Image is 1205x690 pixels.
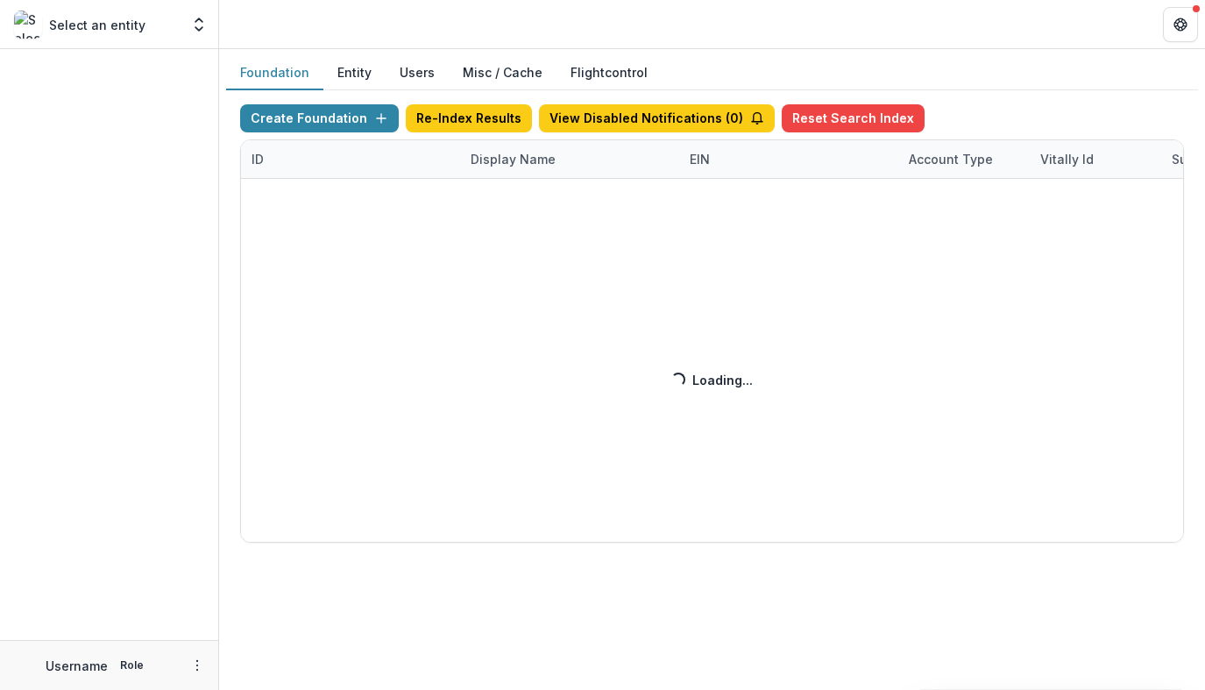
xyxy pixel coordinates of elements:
[386,56,449,90] button: Users
[46,657,108,675] p: Username
[49,16,145,34] p: Select an entity
[323,56,386,90] button: Entity
[115,658,149,673] p: Role
[187,655,208,676] button: More
[14,11,42,39] img: Select an entity
[571,63,648,82] a: Flightcontrol
[226,56,323,90] button: Foundation
[187,7,211,42] button: Open entity switcher
[1163,7,1198,42] button: Get Help
[449,56,556,90] button: Misc / Cache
